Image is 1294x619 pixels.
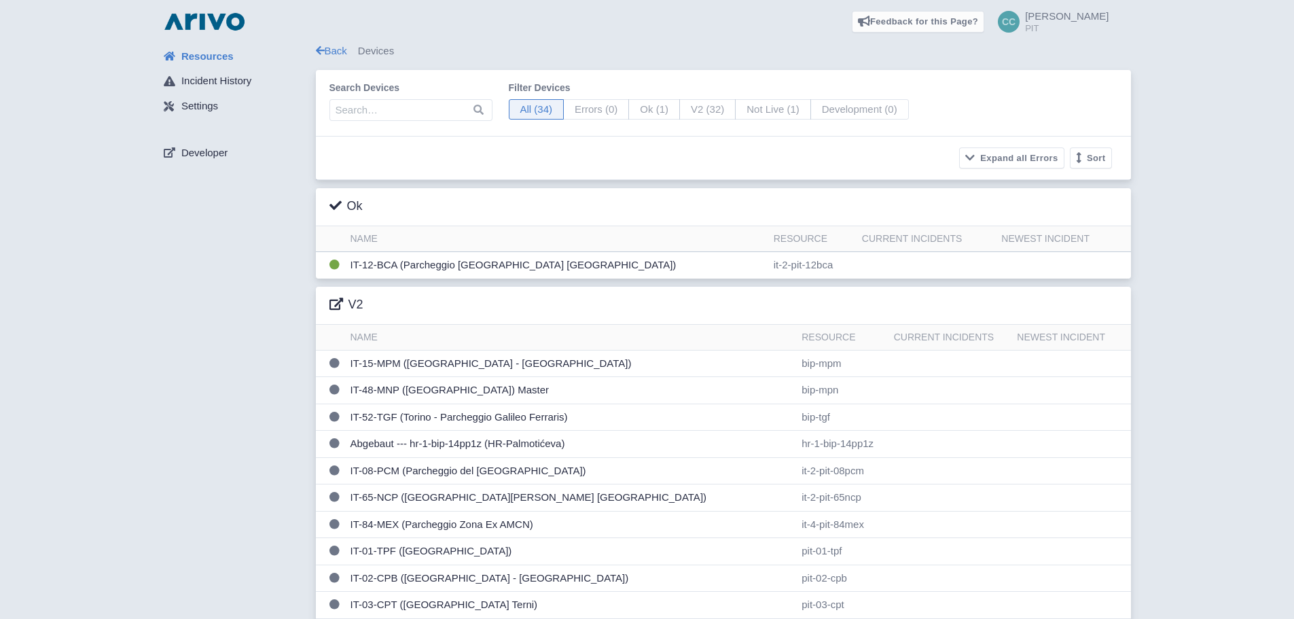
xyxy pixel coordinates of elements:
[796,457,888,484] td: it-2-pit-08pcm
[1070,147,1112,169] button: Sort
[345,431,797,458] td: Abgebaut --- hr-1-bip-14pp1z (HR-Palmotićeva)
[345,404,797,431] td: IT-52-TGF (Torino - Parcheggio Galileo Ferraris)
[796,484,888,512] td: it-2-pit-65ncp
[329,199,363,214] h3: Ok
[1025,10,1109,22] span: [PERSON_NAME]
[679,99,736,120] span: V2 (32)
[329,81,492,95] label: Search Devices
[153,94,316,120] a: Settings
[768,252,857,279] td: it-2-pit-12bca
[990,11,1109,33] a: [PERSON_NAME] PIT
[768,226,857,252] th: Resource
[509,81,909,95] label: Filter Devices
[857,226,996,252] th: Current Incidents
[329,99,492,121] input: Search…
[628,99,680,120] span: Ok (1)
[852,11,985,33] a: Feedback for this Page?
[796,538,888,565] td: pit-01-tpf
[796,431,888,458] td: hr-1-bip-14pp1z
[796,565,888,592] td: pit-02-cpb
[181,99,218,114] span: Settings
[563,99,629,120] span: Errors (0)
[329,298,363,313] h3: V2
[888,325,1012,351] th: Current Incidents
[345,592,797,619] td: IT-03-CPT ([GEOGRAPHIC_DATA] Terni)
[345,511,797,538] td: IT-84-MEX (Parcheggio Zona Ex AMCN)
[345,484,797,512] td: IT-65-NCP ([GEOGRAPHIC_DATA][PERSON_NAME] [GEOGRAPHIC_DATA])
[345,350,797,377] td: IT-15-MPM ([GEOGRAPHIC_DATA] - [GEOGRAPHIC_DATA])
[153,43,316,69] a: Resources
[959,147,1064,169] button: Expand all Errors
[796,350,888,377] td: bip-mpm
[796,404,888,431] td: bip-tgf
[1011,325,1130,351] th: Newest Incident
[345,325,797,351] th: Name
[345,538,797,565] td: IT-01-TPF ([GEOGRAPHIC_DATA])
[345,457,797,484] td: IT-08-PCM (Parcheggio del [GEOGRAPHIC_DATA])
[345,226,768,252] th: Name
[345,377,797,404] td: IT-48-MNP ([GEOGRAPHIC_DATA]) Master
[345,252,768,279] td: IT-12-BCA (Parcheggio [GEOGRAPHIC_DATA] [GEOGRAPHIC_DATA])
[153,69,316,94] a: Incident History
[509,99,564,120] span: All (34)
[316,45,347,56] a: Back
[345,565,797,592] td: IT-02-CPB ([GEOGRAPHIC_DATA] - [GEOGRAPHIC_DATA])
[735,99,811,120] span: Not Live (1)
[161,11,248,33] img: logo
[181,145,228,161] span: Developer
[181,49,234,65] span: Resources
[996,226,1130,252] th: Newest Incident
[1025,24,1109,33] small: PIT
[796,511,888,538] td: it-4-pit-84mex
[810,99,909,120] span: Development (0)
[796,592,888,619] td: pit-03-cpt
[181,73,251,89] span: Incident History
[316,43,1131,59] div: Devices
[796,377,888,404] td: bip-mpn
[796,325,888,351] th: Resource
[153,140,316,166] a: Developer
